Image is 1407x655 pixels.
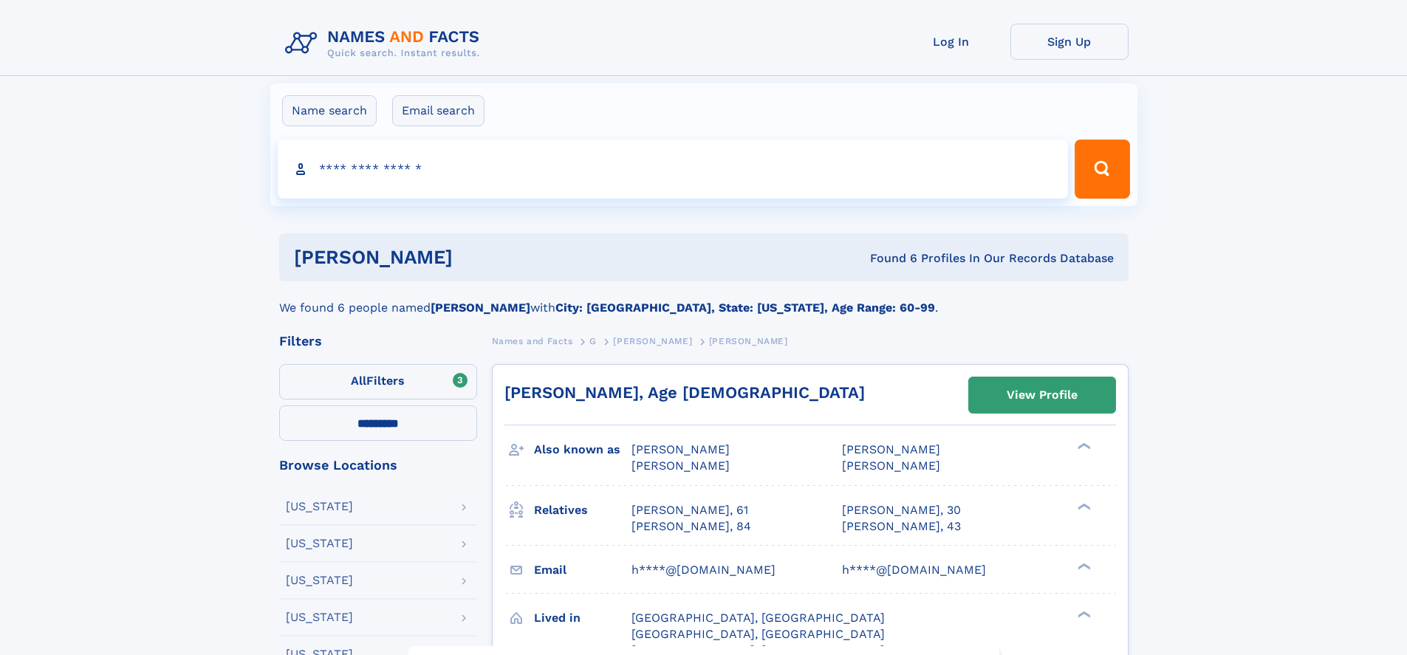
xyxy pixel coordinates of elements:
[278,140,1069,199] input: search input
[1074,561,1092,571] div: ❯
[534,606,631,631] h3: Lived in
[504,383,865,402] a: [PERSON_NAME], Age [DEMOGRAPHIC_DATA]
[589,332,597,350] a: G
[279,24,492,64] img: Logo Names and Facts
[282,95,377,126] label: Name search
[279,364,477,399] label: Filters
[1010,24,1129,60] a: Sign Up
[969,377,1115,413] a: View Profile
[842,459,940,473] span: [PERSON_NAME]
[286,538,353,549] div: [US_STATE]
[286,575,353,586] div: [US_STATE]
[1074,609,1092,619] div: ❯
[279,335,477,348] div: Filters
[631,627,885,641] span: [GEOGRAPHIC_DATA], [GEOGRAPHIC_DATA]
[534,498,631,523] h3: Relatives
[709,336,788,346] span: [PERSON_NAME]
[842,518,961,535] a: [PERSON_NAME], 43
[613,332,692,350] a: [PERSON_NAME]
[631,611,885,625] span: [GEOGRAPHIC_DATA], [GEOGRAPHIC_DATA]
[1075,140,1129,199] button: Search Button
[279,281,1129,317] div: We found 6 people named with .
[392,95,485,126] label: Email search
[1007,378,1078,412] div: View Profile
[286,501,353,512] div: [US_STATE]
[286,611,353,623] div: [US_STATE]
[589,336,597,346] span: G
[631,518,751,535] a: [PERSON_NAME], 84
[555,301,935,315] b: City: [GEOGRAPHIC_DATA], State: [US_STATE], Age Range: 60-99
[631,502,748,518] a: [PERSON_NAME], 61
[1074,501,1092,511] div: ❯
[534,437,631,462] h3: Also known as
[631,459,730,473] span: [PERSON_NAME]
[492,332,573,350] a: Names and Facts
[1074,442,1092,451] div: ❯
[892,24,1010,60] a: Log In
[431,301,530,315] b: [PERSON_NAME]
[294,248,662,267] h1: [PERSON_NAME]
[351,374,366,388] span: All
[661,250,1114,267] div: Found 6 Profiles In Our Records Database
[842,442,940,456] span: [PERSON_NAME]
[279,459,477,472] div: Browse Locations
[534,558,631,583] h3: Email
[613,336,692,346] span: [PERSON_NAME]
[631,442,730,456] span: [PERSON_NAME]
[842,502,961,518] a: [PERSON_NAME], 30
